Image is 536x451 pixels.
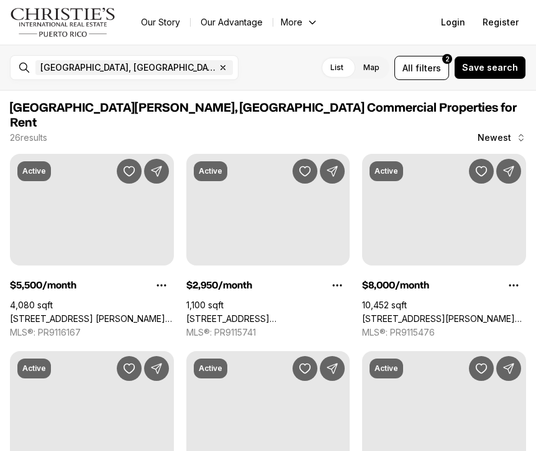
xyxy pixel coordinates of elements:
[191,14,273,31] a: Our Advantage
[40,63,216,73] span: [GEOGRAPHIC_DATA], [GEOGRAPHIC_DATA], [GEOGRAPHIC_DATA]
[22,364,46,373] p: Active
[475,10,526,35] button: Register
[199,364,222,373] p: Active
[117,159,142,184] button: Save Property: 1271 AVE. AMERICO MIRANDA
[416,61,441,74] span: filters
[402,61,413,74] span: All
[10,133,47,143] p: 26 results
[454,56,526,79] button: Save search
[353,56,389,79] label: Map
[273,14,325,31] button: More
[149,273,174,298] button: Property options
[320,356,345,381] button: Share Property
[445,54,450,64] span: 2
[362,313,526,324] a: 2328 CALLE BLANCA REXACH #1, SAN JUAN PR, 00915
[441,17,465,27] span: Login
[469,159,494,184] button: Save Property: 2328 CALLE BLANCA REXACH #1
[10,313,174,324] a: 1271 AVE. AMERICO MIRANDA, SAN JUAN PR, 00925
[501,273,526,298] button: Property options
[394,56,449,80] button: Allfilters2
[144,159,169,184] button: Share Property
[186,313,350,324] a: 200 JESUS T PINEIRO AVENUE, SAN JUAN PR, 00918
[470,125,534,150] button: Newest
[293,356,317,381] button: Save Property: 51 PILAR Y BRAUMBAUGH
[10,7,116,37] img: logo
[10,102,517,129] span: [GEOGRAPHIC_DATA][PERSON_NAME], [GEOGRAPHIC_DATA] Commercial Properties for Rent
[325,273,350,298] button: Property options
[375,166,398,176] p: Active
[320,56,353,79] label: List
[496,159,521,184] button: Share Property
[483,17,519,27] span: Register
[478,133,511,143] span: Newest
[320,159,345,184] button: Share Property
[293,159,317,184] button: Save Property: 200 JESUS T PINEIRO AVENUE
[462,63,518,73] span: Save search
[434,10,473,35] button: Login
[117,356,142,381] button: Save Property: 34 CARR 20
[199,166,222,176] p: Active
[131,14,190,31] a: Our Story
[144,356,169,381] button: Share Property
[22,166,46,176] p: Active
